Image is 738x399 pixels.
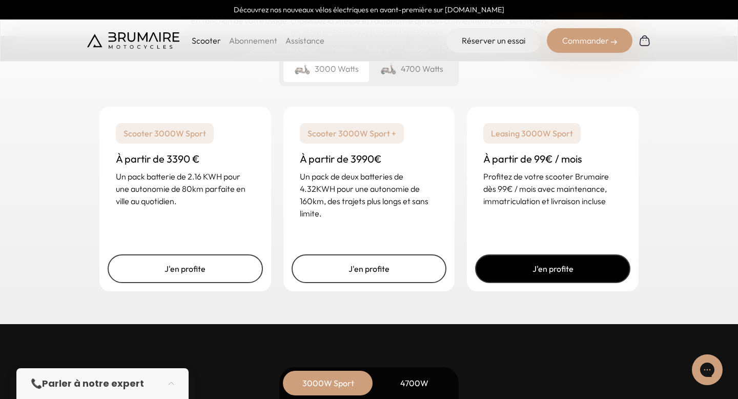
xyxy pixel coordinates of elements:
[283,55,369,82] div: 3000 Watts
[300,123,404,144] p: Scooter 3000W Sport +
[287,371,369,395] div: 3000W Sport
[292,254,447,283] a: J'en profite
[639,34,651,47] img: Panier
[192,34,221,47] p: Scooter
[300,152,439,166] h3: À partir de 3990€
[446,28,541,53] a: Réserver un essai
[285,35,324,46] a: Assistance
[483,152,622,166] h3: À partir de 99€ / mois
[547,28,632,53] div: Commander
[369,55,455,82] div: 4700 Watts
[116,123,214,144] p: Scooter 3000W Sport
[229,35,277,46] a: Abonnement
[483,170,622,207] p: Profitez de votre scooter Brumaire dès 99€ / mois avec maintenance, immatriculation et livraison ...
[687,351,728,389] iframe: Gorgias live chat messenger
[373,371,455,395] div: 4700W
[483,123,581,144] p: Leasing 3000W Sport
[87,32,179,49] img: Brumaire Motocycles
[108,254,263,283] a: J'en profite
[475,254,630,283] a: J'en profite
[116,152,255,166] h3: À partir de 3390 €
[300,170,439,220] p: Un pack de deux batteries de 4.32KWH pour une autonomie de 160km, des trajets plus longs et sans ...
[611,39,617,45] img: right-arrow-2.png
[116,170,255,207] p: Un pack batterie de 2.16 KWH pour une autonomie de 80km parfaite en ville au quotidien.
